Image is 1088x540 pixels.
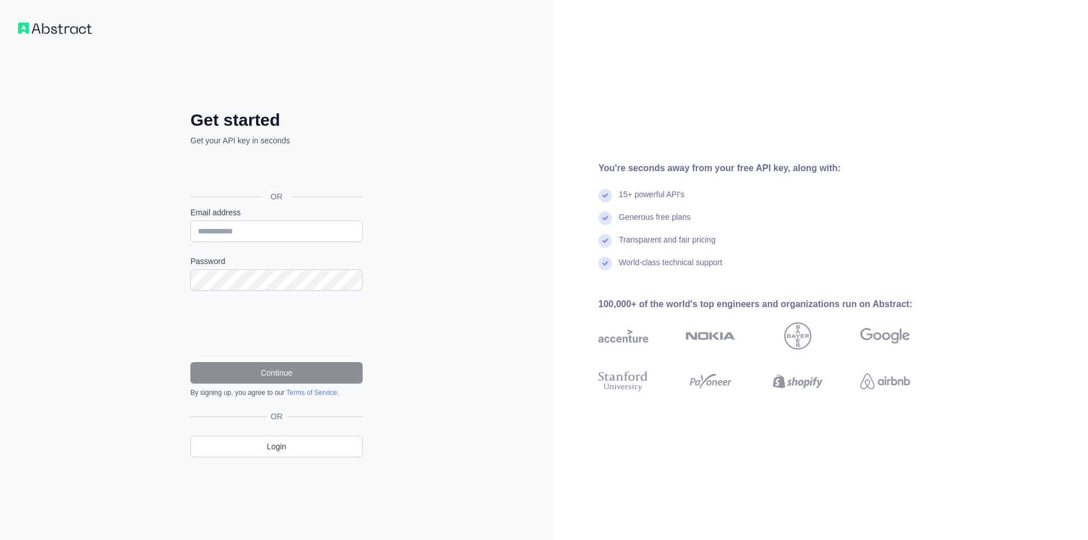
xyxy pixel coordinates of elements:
[860,369,910,394] img: airbnb
[598,161,946,175] div: You're seconds away from your free API key, along with:
[598,234,612,248] img: check mark
[598,189,612,202] img: check mark
[686,322,736,350] img: nokia
[784,322,811,350] img: bayer
[686,369,736,394] img: payoneer
[598,211,612,225] img: check mark
[286,389,337,397] a: Terms of Service
[190,304,363,348] iframe: reCAPTCHA
[598,257,612,270] img: check mark
[860,322,910,350] img: google
[773,369,823,394] img: shopify
[598,369,648,394] img: stanford university
[619,257,722,279] div: World-class technical support
[190,256,363,267] label: Password
[619,189,685,211] div: 15+ powerful API's
[190,388,363,397] div: By signing up, you agree to our .
[18,23,92,34] img: Workflow
[190,436,363,457] a: Login
[190,207,363,218] label: Email address
[598,297,946,311] div: 100,000+ of the world's top engineers and organizations run on Abstract:
[190,110,363,130] h2: Get started
[598,322,648,350] img: accenture
[619,234,716,257] div: Transparent and fair pricing
[262,191,292,202] span: OR
[266,411,287,422] span: OR
[190,135,363,146] p: Get your API key in seconds
[185,159,366,184] iframe: Bouton "Se connecter avec Google"
[619,211,691,234] div: Generous free plans
[190,362,363,384] button: Continue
